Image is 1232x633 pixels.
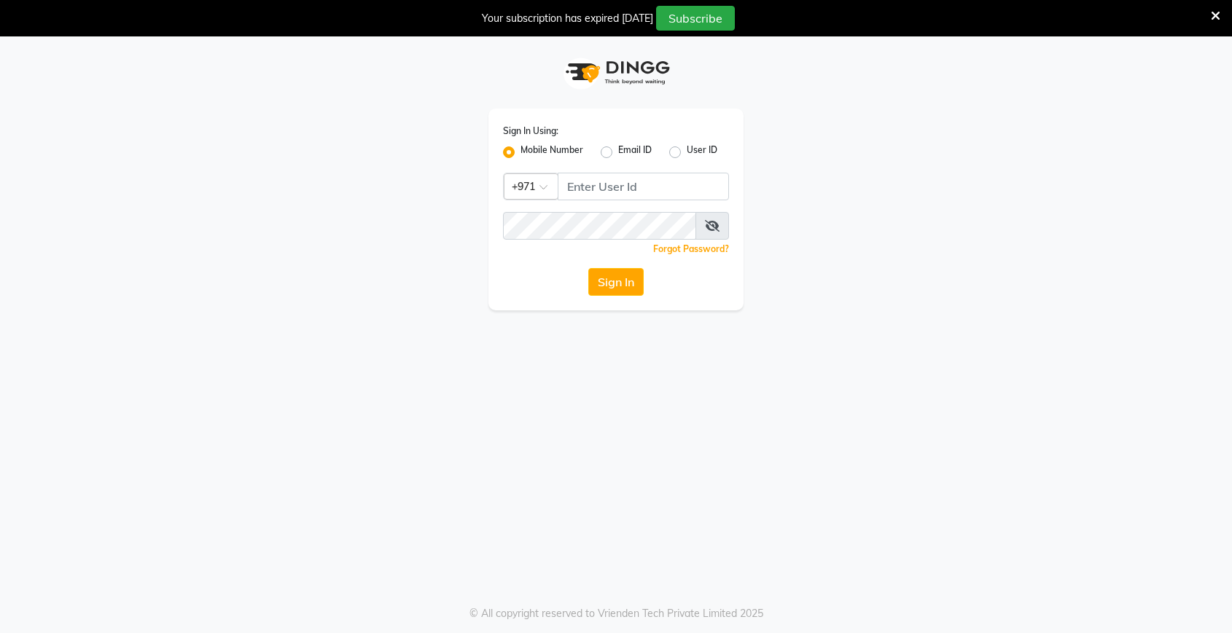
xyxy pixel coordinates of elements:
[588,268,644,296] button: Sign In
[482,11,653,26] div: Your subscription has expired [DATE]
[521,143,583,161] label: Mobile Number
[656,6,735,31] button: Subscribe
[503,125,558,138] label: Sign In Using:
[618,143,652,161] label: Email ID
[558,173,729,200] input: Username
[687,143,717,161] label: User ID
[503,212,696,240] input: Username
[653,243,729,254] a: Forgot Password?
[558,51,674,94] img: logo1.svg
